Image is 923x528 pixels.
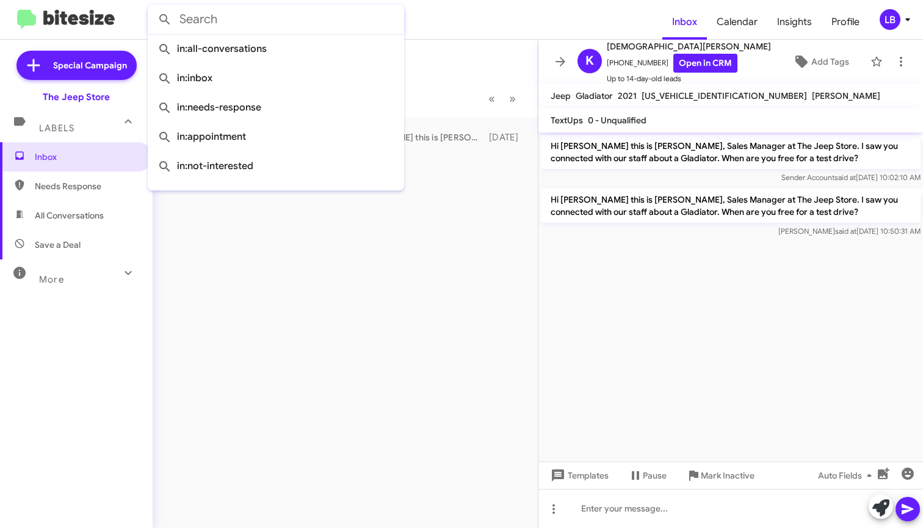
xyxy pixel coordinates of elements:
[488,91,495,106] span: «
[481,86,502,111] button: Previous
[781,173,921,182] span: Sender Account [DATE] 10:02:10 AM
[808,465,886,486] button: Auto Fields
[157,34,394,63] span: in:all-conversations
[538,465,618,486] button: Templates
[35,151,139,163] span: Inbox
[662,4,707,40] a: Inbox
[502,86,523,111] button: Next
[157,63,394,93] span: in:inbox
[541,189,921,223] p: Hi [PERSON_NAME] this is [PERSON_NAME], Sales Manager at The Jeep Store. I saw you connected with...
[548,465,609,486] span: Templates
[822,4,869,40] a: Profile
[333,131,489,143] div: Hi [PERSON_NAME] this is [PERSON_NAME], Sales Manager at The Jeep Store. I saw you connected with...
[673,54,737,73] a: Open in CRM
[16,51,137,80] a: Special Campaign
[509,91,516,106] span: »
[812,90,880,101] span: [PERSON_NAME]
[607,73,771,85] span: Up to 14-day-old leads
[777,51,864,73] button: Add Tags
[35,239,81,251] span: Save a Deal
[811,51,849,73] span: Add Tags
[53,59,127,71] span: Special Campaign
[148,5,404,34] input: Search
[576,90,613,101] span: Gladiator
[43,91,110,103] div: The Jeep Store
[642,90,807,101] span: [US_VEHICLE_IDENTIFICATION_NUMBER]
[618,465,676,486] button: Pause
[482,86,523,111] nav: Page navigation example
[818,465,877,486] span: Auto Fields
[767,4,822,40] a: Insights
[585,51,594,71] span: K
[551,115,583,126] span: TextUps
[35,209,104,222] span: All Conversations
[489,131,528,143] div: [DATE]
[869,9,910,30] button: LB
[707,4,767,40] a: Calendar
[39,274,64,285] span: More
[880,9,900,30] div: LB
[835,226,856,236] span: said at
[618,90,637,101] span: 2021
[588,115,646,126] span: 0 - Unqualified
[834,173,856,182] span: said at
[157,181,394,210] span: in:sold-verified
[35,180,139,192] span: Needs Response
[157,122,394,151] span: in:appointment
[607,39,771,54] span: [DEMOGRAPHIC_DATA][PERSON_NAME]
[551,90,571,101] span: Jeep
[157,151,394,181] span: in:not-interested
[607,54,771,73] span: [PHONE_NUMBER]
[39,123,74,134] span: Labels
[541,135,921,169] p: Hi [PERSON_NAME] this is [PERSON_NAME], Sales Manager at The Jeep Store. I saw you connected with...
[643,465,667,486] span: Pause
[778,226,921,236] span: [PERSON_NAME] [DATE] 10:50:31 AM
[701,465,755,486] span: Mark Inactive
[676,465,764,486] button: Mark Inactive
[157,93,394,122] span: in:needs-response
